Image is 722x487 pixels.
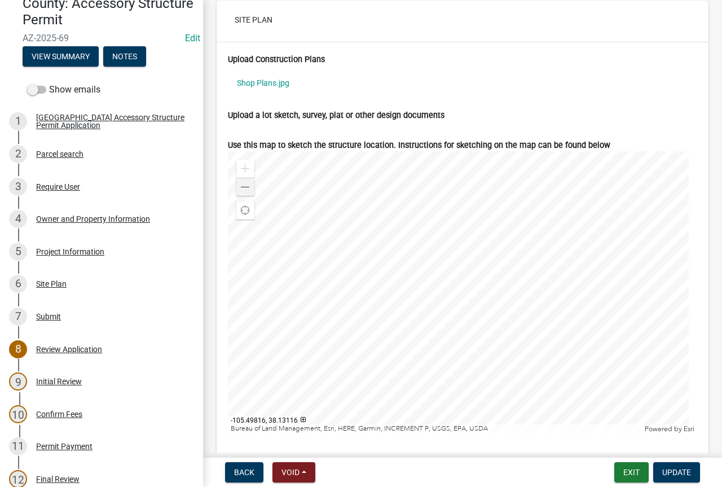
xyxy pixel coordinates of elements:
label: Use this map to sketch the structure location. Instructions for sketching on the map can be found... [228,142,610,150]
a: Esri [684,425,694,433]
div: 9 [9,372,27,391]
div: Submit [36,313,61,321]
div: Initial Review [36,378,82,385]
div: Powered by [642,424,697,433]
button: Exit [614,462,649,482]
wm-modal-confirm: Summary [23,52,99,62]
div: 10 [9,405,27,423]
div: Site Plan [36,280,67,288]
wm-modal-confirm: Notes [103,52,146,62]
button: Site Plan [226,10,281,30]
div: 2 [9,145,27,163]
span: Back [234,468,254,477]
div: Confirm Fees [36,410,82,418]
div: Final Review [36,475,80,483]
a: Edit [185,33,200,43]
label: Upload a lot sketch, survey, plat or other design documents [228,112,444,120]
div: Owner and Property Information [36,215,150,223]
div: 8 [9,340,27,358]
div: Zoom in [236,160,254,178]
button: View Summary [23,46,99,67]
div: Zoom out [236,178,254,196]
div: 1 [9,112,27,130]
span: Void [281,468,300,477]
div: Review Application [36,345,102,353]
a: Shop Plans.jpg [228,70,697,96]
div: 3 [9,178,27,196]
button: Notes [103,46,146,67]
div: Permit Payment [36,442,93,450]
div: 4 [9,210,27,228]
button: Update [653,462,700,482]
button: Back [225,462,263,482]
div: Find my location [236,201,254,220]
div: 11 [9,437,27,455]
div: Require User [36,183,80,191]
div: 5 [9,243,27,261]
div: 7 [9,308,27,326]
span: Update [662,468,691,477]
label: Show emails [27,83,100,96]
div: Bureau of Land Management, Esri, HERE, Garmin, INCREMENT P, USGS, EPA, USDA [228,424,642,433]
div: Project Information [36,248,104,256]
div: [GEOGRAPHIC_DATA] Accessory Structure Permit Application [36,113,185,129]
wm-modal-confirm: Edit Application Number [185,33,200,43]
span: AZ-2025-69 [23,33,180,43]
button: Void [272,462,315,482]
div: 6 [9,275,27,293]
label: Upload Construction Plans [228,56,325,64]
div: Parcel search [36,150,83,158]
